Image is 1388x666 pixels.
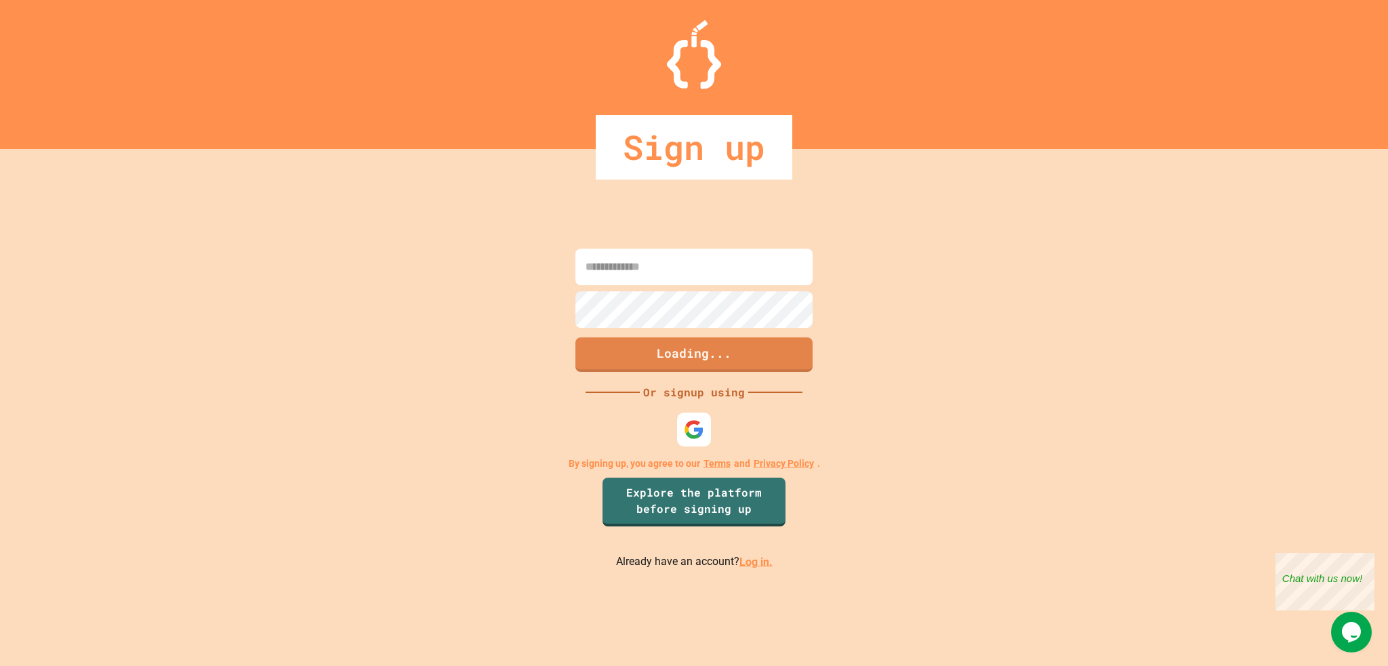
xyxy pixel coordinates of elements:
[575,337,813,372] button: Loading...
[1275,553,1374,610] iframe: chat widget
[569,457,820,471] p: By signing up, you agree to our and .
[616,554,773,570] p: Already have an account?
[703,457,731,471] a: Terms
[603,478,785,526] a: Explore the platform before signing up
[596,115,792,180] div: Sign up
[684,419,704,440] img: google-icon.svg
[667,20,721,89] img: Logo.svg
[1331,612,1374,652] iframe: chat widget
[640,384,748,400] div: Or signup using
[739,555,773,568] a: Log in.
[754,457,814,471] a: Privacy Policy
